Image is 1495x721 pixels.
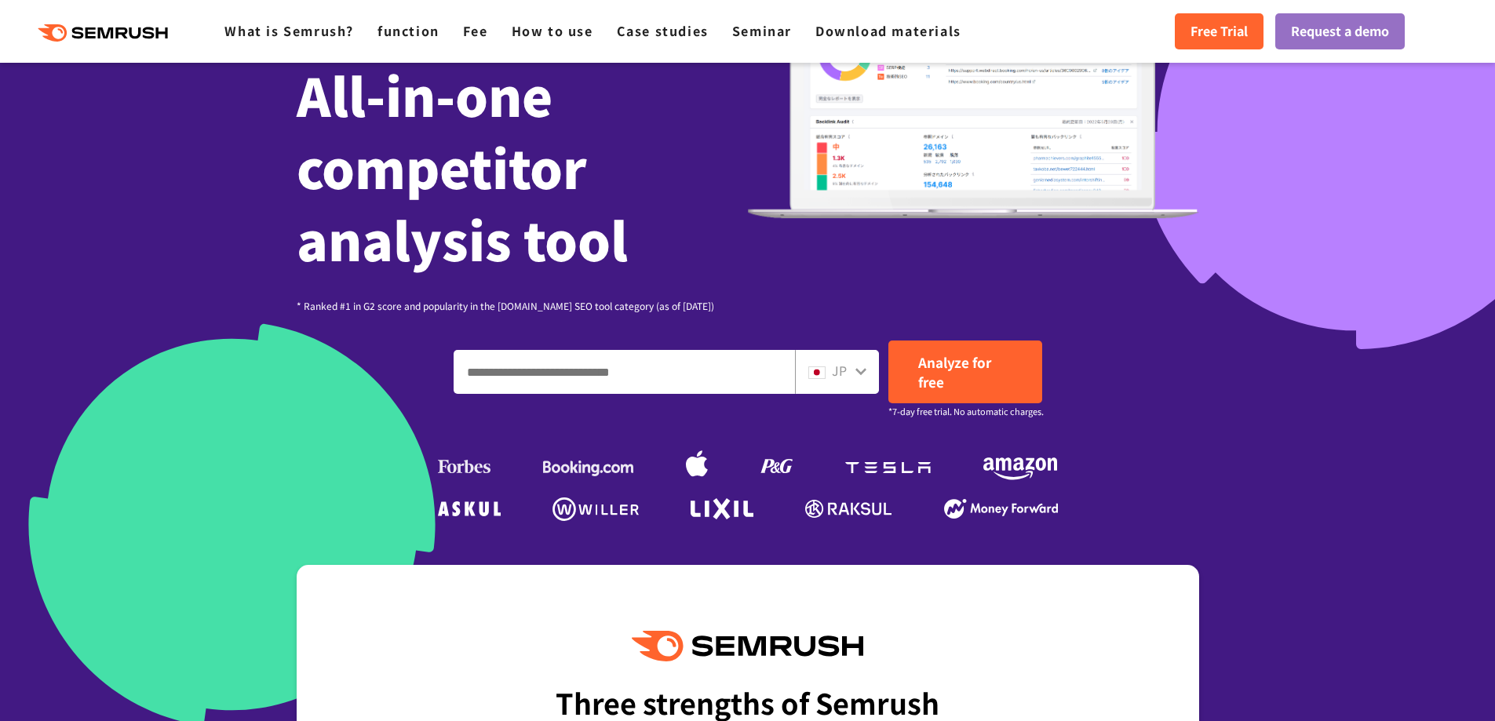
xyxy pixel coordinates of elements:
font: * Ranked #1 in G2 score and popularity in the [DOMAIN_NAME] SEO tool category (as of [DATE]) [297,299,714,312]
a: How to use [512,21,593,40]
font: Request a demo [1291,21,1389,40]
font: *7-day free trial. No automatic charges. [888,405,1044,417]
font: Free Trial [1191,21,1248,40]
input: Enter a domain, keyword or URL [454,351,794,393]
a: Download materials [815,21,961,40]
a: Seminar [732,21,792,40]
a: Free Trial [1175,13,1263,49]
font: JP [832,361,847,380]
a: Request a demo [1275,13,1405,49]
a: Fee [463,21,488,40]
a: What is Semrush? [224,21,354,40]
a: Case studies [617,21,709,40]
font: All-in-one [297,56,552,132]
font: competitor analysis tool [297,129,628,276]
font: Analyze for free [918,352,991,391]
img: Semrush [632,631,862,661]
a: Analyze for free [888,340,1042,403]
a: function [377,21,439,40]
